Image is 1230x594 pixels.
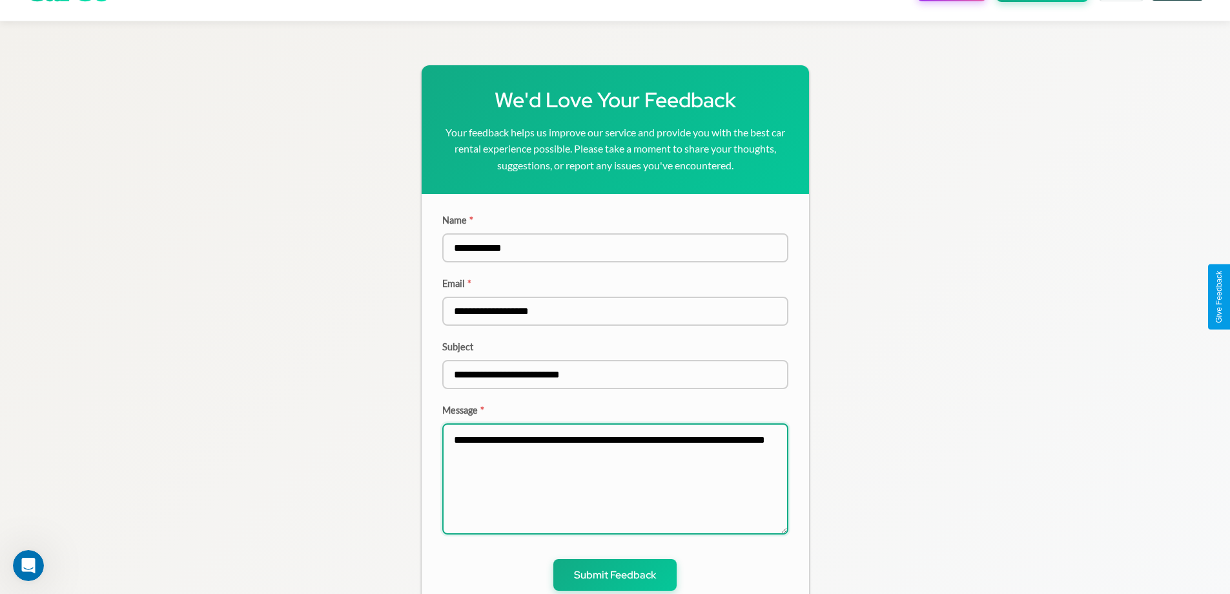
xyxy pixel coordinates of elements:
[442,341,788,352] label: Subject
[442,124,788,174] p: Your feedback helps us improve our service and provide you with the best car rental experience po...
[442,278,788,289] label: Email
[13,550,44,581] iframe: Intercom live chat
[442,215,788,226] label: Name
[1215,271,1224,323] div: Give Feedback
[442,86,788,114] h1: We'd Love Your Feedback
[442,405,788,416] label: Message
[553,559,677,591] button: Submit Feedback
